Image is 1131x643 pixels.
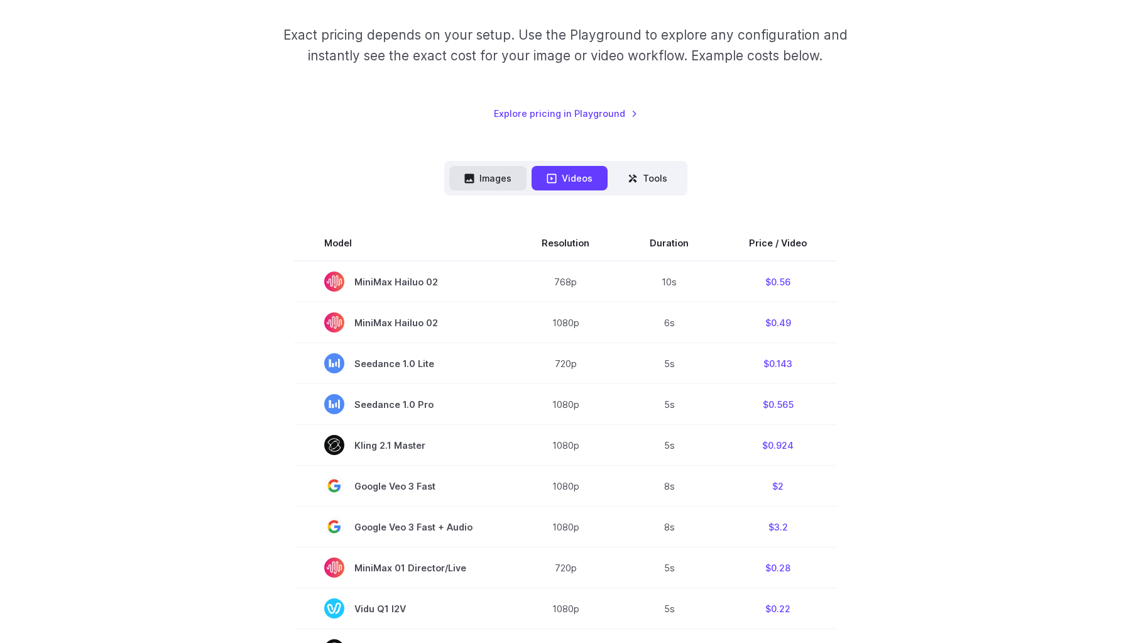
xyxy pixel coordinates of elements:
[719,343,837,384] td: $0.143
[511,302,620,343] td: 1080p
[719,425,837,466] td: $0.924
[511,343,620,384] td: 720p
[511,425,620,466] td: 1080p
[511,384,620,425] td: 1080p
[719,226,837,261] th: Price / Video
[260,25,871,67] p: Exact pricing depends on your setup. Use the Playground to explore any configuration and instantl...
[719,547,837,588] td: $0.28
[511,507,620,547] td: 1080p
[719,261,837,302] td: $0.56
[324,312,481,332] span: MiniMax Hailuo 02
[324,394,481,414] span: Seedance 1.0 Pro
[620,261,719,302] td: 10s
[511,466,620,507] td: 1080p
[620,226,719,261] th: Duration
[719,466,837,507] td: $2
[324,558,481,578] span: MiniMax 01 Director/Live
[620,588,719,629] td: 5s
[324,353,481,373] span: Seedance 1.0 Lite
[511,547,620,588] td: 720p
[620,384,719,425] td: 5s
[324,517,481,537] span: Google Veo 3 Fast + Audio
[324,272,481,292] span: MiniMax Hailuo 02
[620,302,719,343] td: 6s
[719,302,837,343] td: $0.49
[511,261,620,302] td: 768p
[620,466,719,507] td: 8s
[620,547,719,588] td: 5s
[324,476,481,496] span: Google Veo 3 Fast
[620,507,719,547] td: 8s
[324,598,481,618] span: Vidu Q1 I2V
[620,343,719,384] td: 5s
[494,106,638,121] a: Explore pricing in Playground
[719,384,837,425] td: $0.565
[511,588,620,629] td: 1080p
[719,507,837,547] td: $3.2
[511,226,620,261] th: Resolution
[449,166,527,190] button: Images
[620,425,719,466] td: 5s
[532,166,608,190] button: Videos
[324,435,481,455] span: Kling 2.1 Master
[613,166,682,190] button: Tools
[294,226,511,261] th: Model
[719,588,837,629] td: $0.22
